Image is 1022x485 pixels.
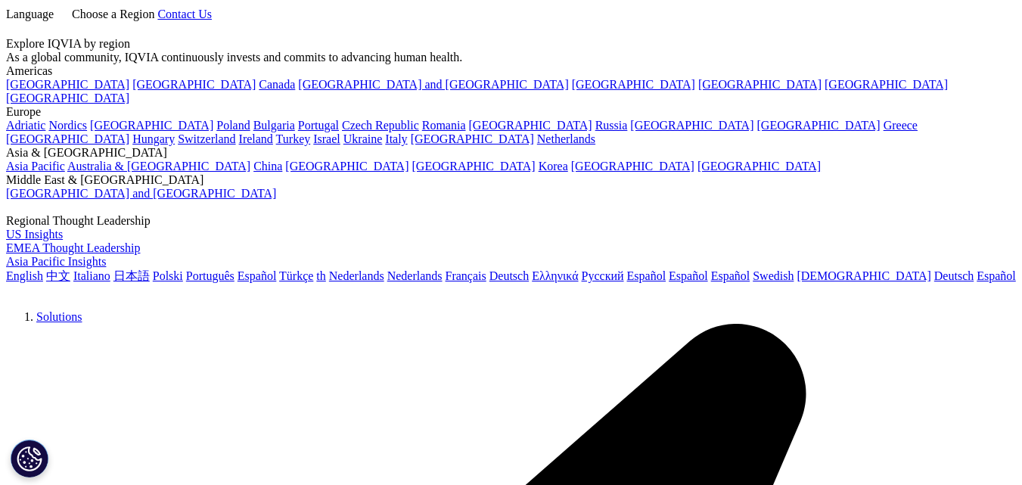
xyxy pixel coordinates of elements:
a: Contact Us [157,8,212,20]
a: Nederlands [329,269,384,282]
a: Polski [153,269,183,282]
a: [GEOGRAPHIC_DATA] [6,92,129,104]
a: [GEOGRAPHIC_DATA] [572,78,695,91]
a: [GEOGRAPHIC_DATA] [285,160,408,173]
span: Choose a Region [72,8,154,20]
a: [GEOGRAPHIC_DATA] [411,132,534,145]
a: [DEMOGRAPHIC_DATA] [797,269,930,282]
a: 日本語 [113,269,150,282]
a: [GEOGRAPHIC_DATA] [90,119,213,132]
div: Explore IQVIA by region [6,37,1016,51]
a: [GEOGRAPHIC_DATA] [6,132,129,145]
a: Canada [259,78,295,91]
a: [GEOGRAPHIC_DATA] and [GEOGRAPHIC_DATA] [6,187,276,200]
a: Bulgaria [253,119,295,132]
a: [GEOGRAPHIC_DATA] [412,160,536,173]
a: US Insights [6,228,63,241]
a: English [6,269,43,282]
a: Romania [422,119,466,132]
a: Русский [582,269,624,282]
span: Language [6,8,54,20]
a: Adriatic [6,119,45,132]
div: As a global community, IQVIA continuously invests and commits to advancing human health. [6,51,1016,64]
a: Français [446,269,486,282]
div: Regional Thought Leadership [6,214,1016,228]
a: Español [711,269,750,282]
a: [GEOGRAPHIC_DATA] [6,78,129,91]
button: Cookies Settings [11,440,48,477]
a: Asia Pacific [6,160,65,173]
a: Español [977,269,1016,282]
a: Nederlands [387,269,443,282]
a: Australia & [GEOGRAPHIC_DATA] [67,160,250,173]
div: Europe [6,105,1016,119]
a: Ireland [239,132,273,145]
a: [GEOGRAPHIC_DATA] [698,78,822,91]
a: Español [627,269,666,282]
a: Hungary [132,132,175,145]
a: Korea [539,160,568,173]
a: [GEOGRAPHIC_DATA] [132,78,256,91]
a: Português [186,269,235,282]
a: Russia [595,119,628,132]
div: Americas [6,64,1016,78]
a: Netherlands [537,132,595,145]
a: [GEOGRAPHIC_DATA] and [GEOGRAPHIC_DATA] [298,78,568,91]
a: Poland [216,119,250,132]
a: Asia Pacific Insights [6,255,106,268]
a: [GEOGRAPHIC_DATA] [469,119,592,132]
a: Deutsch [489,269,529,282]
a: Turkey [276,132,311,145]
a: Solutions [36,310,82,323]
a: 中文 [46,269,70,282]
a: Portugal [298,119,339,132]
div: Asia & [GEOGRAPHIC_DATA] [6,146,1016,160]
a: [GEOGRAPHIC_DATA] [825,78,948,91]
a: [GEOGRAPHIC_DATA] [697,160,821,173]
a: [GEOGRAPHIC_DATA] [571,160,694,173]
a: Deutsch [934,269,974,282]
a: Czech Republic [342,119,419,132]
a: Swedish [753,269,794,282]
a: th [316,269,325,282]
a: Italy [385,132,407,145]
a: [GEOGRAPHIC_DATA] [630,119,753,132]
a: Ukraine [343,132,383,145]
a: Türkçe [279,269,313,282]
a: China [253,160,282,173]
a: Italiano [73,269,110,282]
a: Español [238,269,277,282]
a: EMEA Thought Leadership [6,241,140,254]
a: Ελληνικά [532,269,578,282]
div: Middle East & [GEOGRAPHIC_DATA] [6,173,1016,187]
a: Español [669,269,708,282]
a: Switzerland [178,132,235,145]
a: [GEOGRAPHIC_DATA] [757,119,881,132]
a: Israel [313,132,340,145]
a: Greece [884,119,918,132]
a: Nordics [48,119,87,132]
